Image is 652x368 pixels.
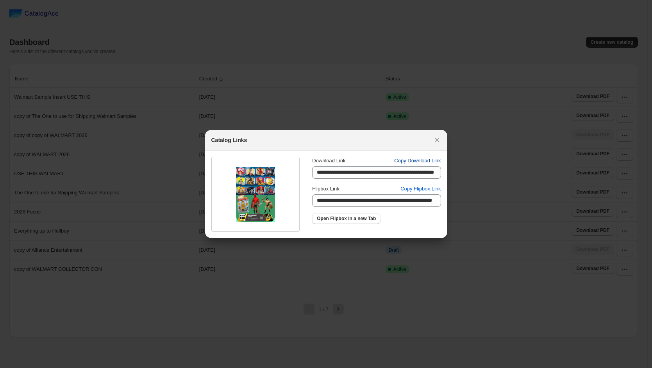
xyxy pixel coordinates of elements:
span: Copy Download Link [394,157,441,165]
span: Download Link [312,158,345,164]
button: Copy Download Link [389,155,445,167]
span: Copy Flipbox Link [400,185,441,193]
span: Flipbox Link [312,186,339,192]
a: Open Flipbox in a new Tab [312,213,380,224]
h2: Catalog Links [211,136,247,144]
button: Copy Flipbox Link [396,183,445,195]
img: thumbImage [236,167,275,222]
span: Open Flipbox in a new Tab [317,215,376,222]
